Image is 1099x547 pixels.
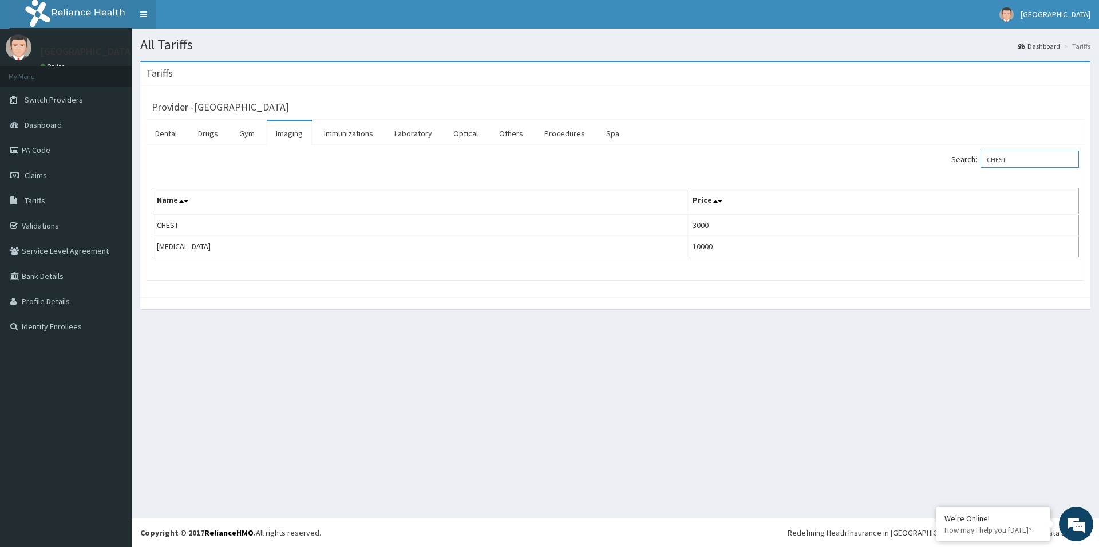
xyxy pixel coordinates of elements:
a: Laboratory [385,121,441,145]
p: [GEOGRAPHIC_DATA] [40,46,135,57]
label: Search: [951,151,1079,168]
a: Drugs [189,121,227,145]
span: We're online! [66,144,158,260]
span: Claims [25,170,47,180]
td: CHEST [152,214,688,236]
div: Minimize live chat window [188,6,215,33]
div: Redefining Heath Insurance in [GEOGRAPHIC_DATA] using Telemedicine and Data Science! [788,527,1090,538]
h3: Tariffs [146,68,173,78]
a: RelianceHMO [204,528,254,538]
li: Tariffs [1061,41,1090,51]
img: d_794563401_company_1708531726252_794563401 [21,57,46,86]
span: Dashboard [25,120,62,130]
a: Online [40,62,68,70]
td: 10000 [687,236,1078,257]
a: Immunizations [315,121,382,145]
a: Dashboard [1018,41,1060,51]
td: 3000 [687,214,1078,236]
th: Price [687,188,1078,215]
span: [GEOGRAPHIC_DATA] [1021,9,1090,19]
img: User Image [999,7,1014,22]
textarea: Type your message and hit 'Enter' [6,313,218,353]
a: Others [490,121,532,145]
strong: Copyright © 2017 . [140,528,256,538]
h3: Provider - [GEOGRAPHIC_DATA] [152,102,289,112]
th: Name [152,188,688,215]
a: Spa [597,121,628,145]
footer: All rights reserved. [132,518,1099,547]
p: How may I help you today? [944,525,1042,535]
h1: All Tariffs [140,37,1090,52]
a: Procedures [535,121,594,145]
td: [MEDICAL_DATA] [152,236,688,257]
input: Search: [981,151,1079,168]
a: Gym [230,121,264,145]
div: We're Online! [944,513,1042,524]
a: Dental [146,121,186,145]
span: Switch Providers [25,95,83,105]
img: User Image [6,34,31,60]
a: Imaging [267,121,312,145]
span: Tariffs [25,195,45,206]
a: Optical [444,121,487,145]
div: Chat with us now [60,64,192,79]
